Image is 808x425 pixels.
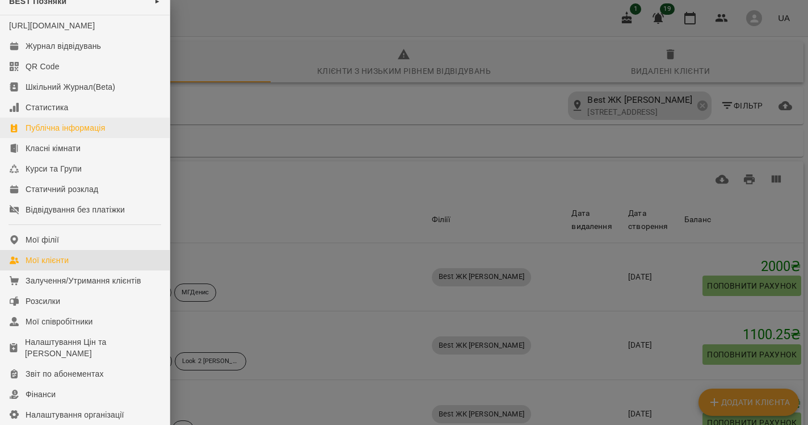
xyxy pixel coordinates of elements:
div: Налаштування Цін та [PERSON_NAME] [25,336,161,359]
div: Мої філії [26,234,59,245]
div: Шкільний Журнал(Beta) [26,81,115,93]
div: Статичний розклад [26,184,98,195]
div: Публічна інформація [26,122,105,134]
div: Класні кімнати [26,143,81,154]
div: Статистика [26,102,69,113]
a: [URL][DOMAIN_NAME] [9,21,95,30]
div: Мої клієнти [26,255,69,266]
div: Залучення/Утримання клієнтів [26,275,141,286]
div: Курси та Групи [26,163,82,174]
div: Журнал відвідувань [26,40,101,52]
div: QR Code [26,61,60,72]
div: Звіт по абонементах [26,368,104,380]
div: Розсилки [26,295,60,307]
div: Налаштування організації [26,409,124,420]
div: Фінанси [26,389,56,400]
div: Відвідування без платіжки [26,204,125,215]
div: Мої співробітники [26,316,93,327]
